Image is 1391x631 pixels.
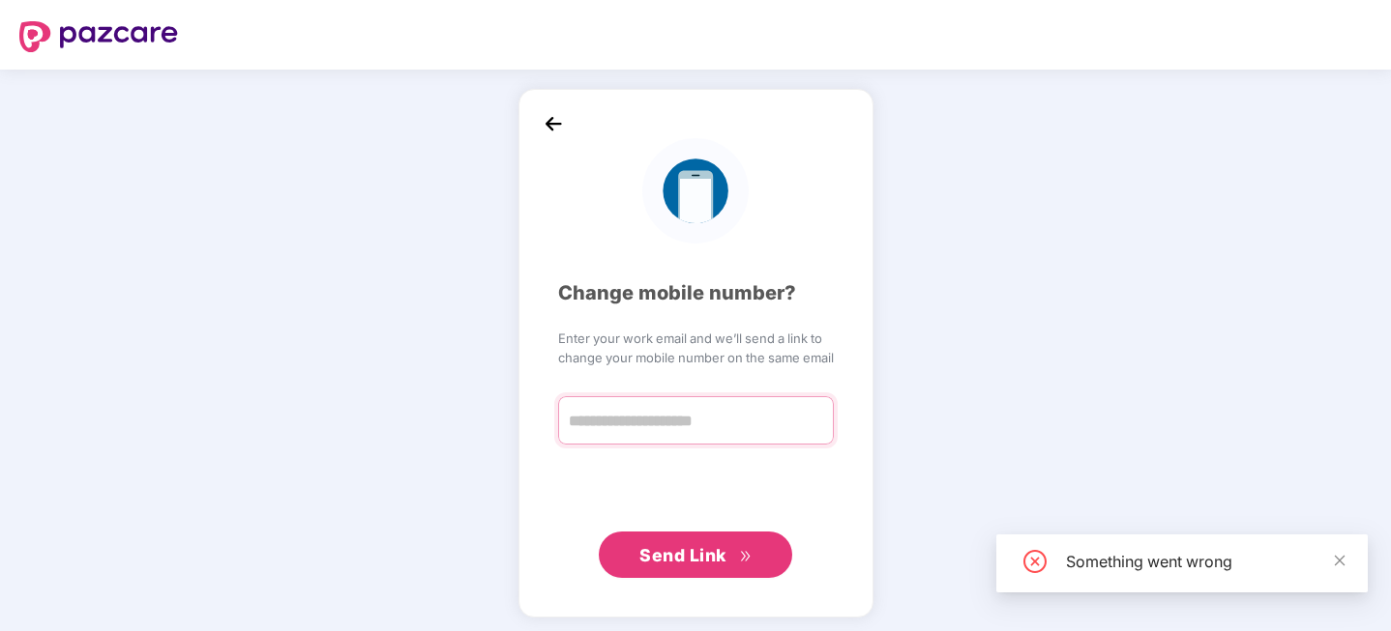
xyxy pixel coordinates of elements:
span: close [1333,554,1347,567]
div: Something went wrong [1066,550,1345,573]
span: double-right [739,550,752,562]
span: close-circle [1023,550,1047,573]
span: Enter your work email and we’ll send a link to [558,329,834,348]
div: Change mobile number? [558,278,834,308]
img: logo [19,21,178,52]
span: change your mobile number on the same email [558,348,834,367]
span: Send Link [639,545,726,565]
button: Send Linkdouble-right [599,531,792,578]
img: logo [642,138,748,244]
img: back_icon [539,109,568,138]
